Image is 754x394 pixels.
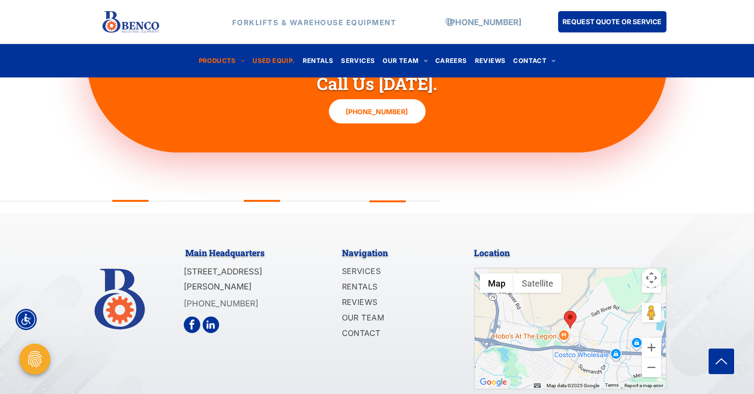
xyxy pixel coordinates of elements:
[477,376,509,389] a: Open this area in Google Maps (opens a new window)
[642,303,661,322] button: Drag Pegman onto the map to open Street View
[184,299,258,308] a: [PHONE_NUMBER]
[317,72,437,94] span: Call Us [DATE].
[337,54,379,67] a: SERVICES
[547,383,599,388] span: Map data ©2025 Google
[509,54,559,67] a: CONTACT
[642,268,661,288] button: Map camera controls
[431,54,471,67] a: CAREERS
[642,338,661,357] button: Zoom in
[195,54,249,67] a: PRODUCTS
[480,273,514,293] button: Show street map
[514,273,562,293] button: Show satellite imagery
[447,17,521,27] a: [PHONE_NUMBER]
[15,309,37,330] div: Accessibility Menu
[299,54,338,67] a: RENTALS
[342,280,446,295] a: RENTALS
[477,376,509,389] img: Google
[232,17,397,27] strong: FORKLIFTS & WAREHOUSE EQUIPMENT
[203,317,219,333] a: linkedin
[471,54,510,67] a: REVIEWS
[185,247,265,258] span: Main Headquarters
[249,54,298,67] a: USED EQUIP.
[624,383,663,388] a: Report a map error
[642,358,661,377] button: Zoom out
[534,382,541,389] button: Keyboard shortcuts
[342,326,446,342] a: CONTACT
[329,99,426,123] a: [PHONE_NUMBER]
[342,247,388,258] span: Navigation
[342,295,446,311] a: REVIEWS
[346,103,408,121] span: [PHONE_NUMBER]
[342,311,446,326] a: OUR TEAM
[605,383,619,388] a: Terms (opens in new tab)
[184,317,200,333] a: facebook
[342,264,446,280] a: SERVICES
[184,267,262,291] span: [STREET_ADDRESS][PERSON_NAME]
[562,13,662,30] span: REQUEST QUOTE OR SERVICE
[474,247,510,258] span: Location
[252,54,295,67] span: USED EQUIP.
[558,11,666,32] a: REQUEST QUOTE OR SERVICE
[379,54,431,67] a: OUR TEAM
